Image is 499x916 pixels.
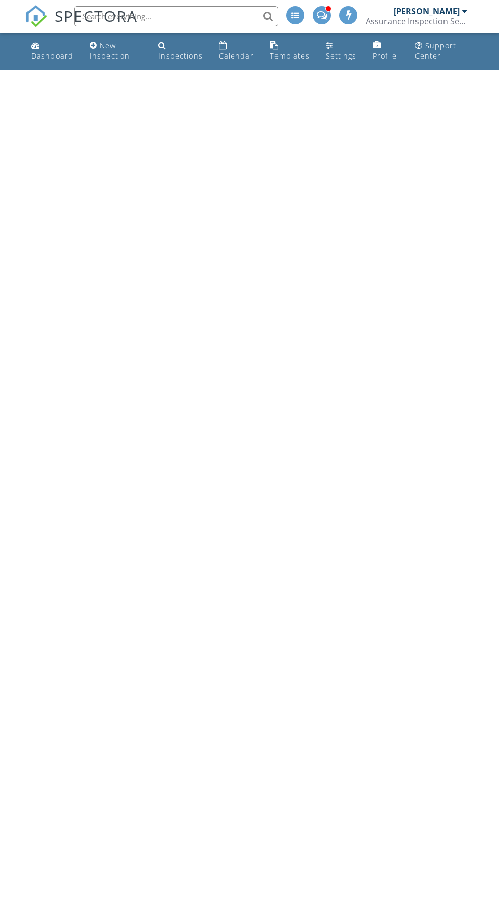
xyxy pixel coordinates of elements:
[25,5,47,27] img: The Best Home Inspection Software - Spectora
[411,37,472,66] a: Support Center
[270,51,310,61] div: Templates
[415,41,456,61] div: Support Center
[90,41,130,61] div: New Inspection
[54,5,138,26] span: SPECTORA
[74,6,278,26] input: Search everything...
[266,37,314,66] a: Templates
[31,51,73,61] div: Dashboard
[154,37,207,66] a: Inspections
[326,51,356,61] div: Settings
[366,16,467,26] div: Assurance Inspection Services LLC
[369,37,403,66] a: Profile
[394,6,460,16] div: [PERSON_NAME]
[25,14,138,35] a: SPECTORA
[373,51,397,61] div: Profile
[158,51,203,61] div: Inspections
[322,37,361,66] a: Settings
[215,37,258,66] a: Calendar
[86,37,146,66] a: New Inspection
[219,51,254,61] div: Calendar
[27,37,77,66] a: Dashboard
